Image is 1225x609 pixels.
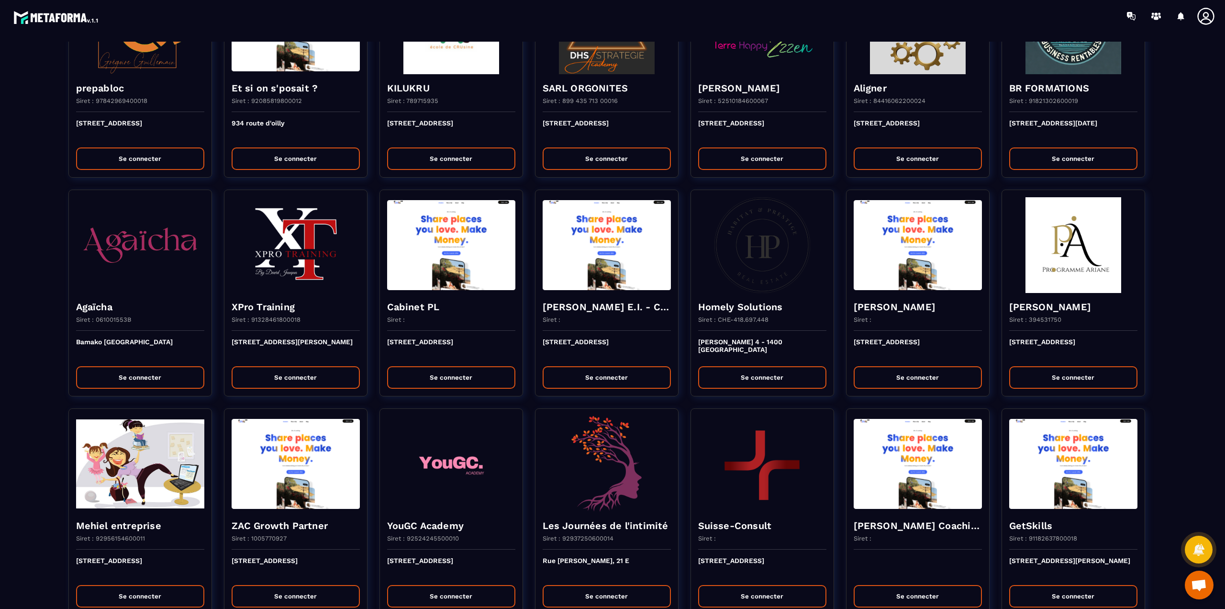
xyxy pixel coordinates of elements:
p: Siret : 92524245500010 [387,535,459,542]
p: Siret : CHE-418.697.448 [698,316,768,323]
p: Siret : 97842969400018 [76,97,147,104]
p: [STREET_ADDRESS][PERSON_NAME] [232,338,360,359]
button: Se connecter [76,366,204,389]
button: Se connecter [698,585,826,608]
p: Bamako [GEOGRAPHIC_DATA] [76,338,204,359]
button: Se connecter [232,147,360,170]
img: funnel-background [854,416,982,512]
h4: KILUKRU [387,81,515,95]
p: [STREET_ADDRESS] [543,338,671,359]
img: funnel-background [698,416,826,512]
button: Se connecter [1009,147,1137,170]
p: [STREET_ADDRESS] [387,557,515,578]
p: Siret : [387,316,405,323]
button: Se connecter [76,585,204,608]
button: Se connecter [854,366,982,389]
img: funnel-background [543,197,671,293]
h4: GetSkills [1009,519,1137,532]
button: Se connecter [1009,585,1137,608]
p: [STREET_ADDRESS][PERSON_NAME] [1009,557,1137,578]
h4: Agaïcha [76,300,204,314]
p: [STREET_ADDRESS] [854,119,982,140]
p: Siret : 789715935 [387,97,438,104]
img: funnel-background [76,197,204,293]
h4: [PERSON_NAME] [1009,300,1137,314]
h4: [PERSON_NAME] Coaching & Development [854,519,982,532]
h4: [PERSON_NAME] E.I. - Cabinet Aequivalens [543,300,671,314]
img: funnel-background [387,416,515,512]
h4: Mehiel entreprise [76,519,204,532]
p: [STREET_ADDRESS] [76,119,204,140]
p: Siret : [854,316,871,323]
p: Siret : 52510184600067 [698,97,768,104]
p: Siret : 92956154600011 [76,535,145,542]
button: Se connecter [854,147,982,170]
button: Se connecter [232,366,360,389]
h4: XPro Training [232,300,360,314]
p: Siret : 1005770927 [232,535,287,542]
button: Se connecter [387,366,515,389]
h4: [PERSON_NAME] [698,81,826,95]
p: [STREET_ADDRESS] [387,338,515,359]
img: funnel-background [1009,197,1137,293]
p: Siret : 91328461800018 [232,316,301,323]
p: [STREET_ADDRESS] [543,119,671,140]
p: [PERSON_NAME] 4 - 1400 [GEOGRAPHIC_DATA] [698,338,826,359]
h4: BR FORMATIONS [1009,81,1137,95]
p: Siret : 061001553B [76,316,131,323]
p: [STREET_ADDRESS] [387,119,515,140]
p: [STREET_ADDRESS] [76,557,204,578]
button: Se connecter [543,585,671,608]
button: Se connecter [543,147,671,170]
button: Se connecter [698,366,826,389]
p: Siret : 899 435 713 00016 [543,97,618,104]
img: funnel-background [387,197,515,293]
p: Rue [PERSON_NAME], 21 E [543,557,671,578]
p: [STREET_ADDRESS] [232,557,360,578]
p: Siret : [543,316,560,323]
h4: Homely Solutions [698,300,826,314]
h4: Aligner [854,81,982,95]
p: Siret : 394531750 [1009,316,1061,323]
h4: Les Journées de l'intimité [543,519,671,532]
h4: YouGC Academy [387,519,515,532]
p: Siret : 91821302600019 [1009,97,1078,104]
h4: [PERSON_NAME] [854,300,982,314]
img: funnel-background [232,197,360,293]
button: Se connecter [387,147,515,170]
h4: Suisse-Consult [698,519,826,532]
p: [STREET_ADDRESS] [1009,338,1137,359]
img: funnel-background [543,416,671,512]
p: [STREET_ADDRESS] [854,338,982,359]
button: Se connecter [232,585,360,608]
p: Siret : 92937250600014 [543,535,613,542]
h4: SARL ORGONITES [543,81,671,95]
h4: Cabinet PL [387,300,515,314]
p: Siret : [698,535,716,542]
h4: Et si on s'posait ? [232,81,360,95]
h4: prepabloc [76,81,204,95]
img: funnel-background [1009,416,1137,512]
button: Se connecter [698,147,826,170]
p: Siret : [854,535,871,542]
img: funnel-background [854,197,982,293]
button: Se connecter [76,147,204,170]
img: funnel-background [698,197,826,293]
button: Se connecter [387,585,515,608]
p: Siret : 84416062200024 [854,97,925,104]
p: Siret : 91182637800018 [1009,535,1077,542]
button: Se connecter [854,585,982,608]
img: funnel-background [232,416,360,512]
button: Se connecter [1009,366,1137,389]
button: Se connecter [543,366,671,389]
p: [STREET_ADDRESS] [698,557,826,578]
div: Mở cuộc trò chuyện [1185,571,1214,599]
img: funnel-background [76,416,204,512]
p: [STREET_ADDRESS][DATE] [1009,119,1137,140]
h4: ZAC Growth Partner [232,519,360,532]
img: logo [13,9,100,26]
p: 934 route d'oilly [232,119,360,140]
p: Siret : 92085819800012 [232,97,302,104]
p: [STREET_ADDRESS] [698,119,826,140]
